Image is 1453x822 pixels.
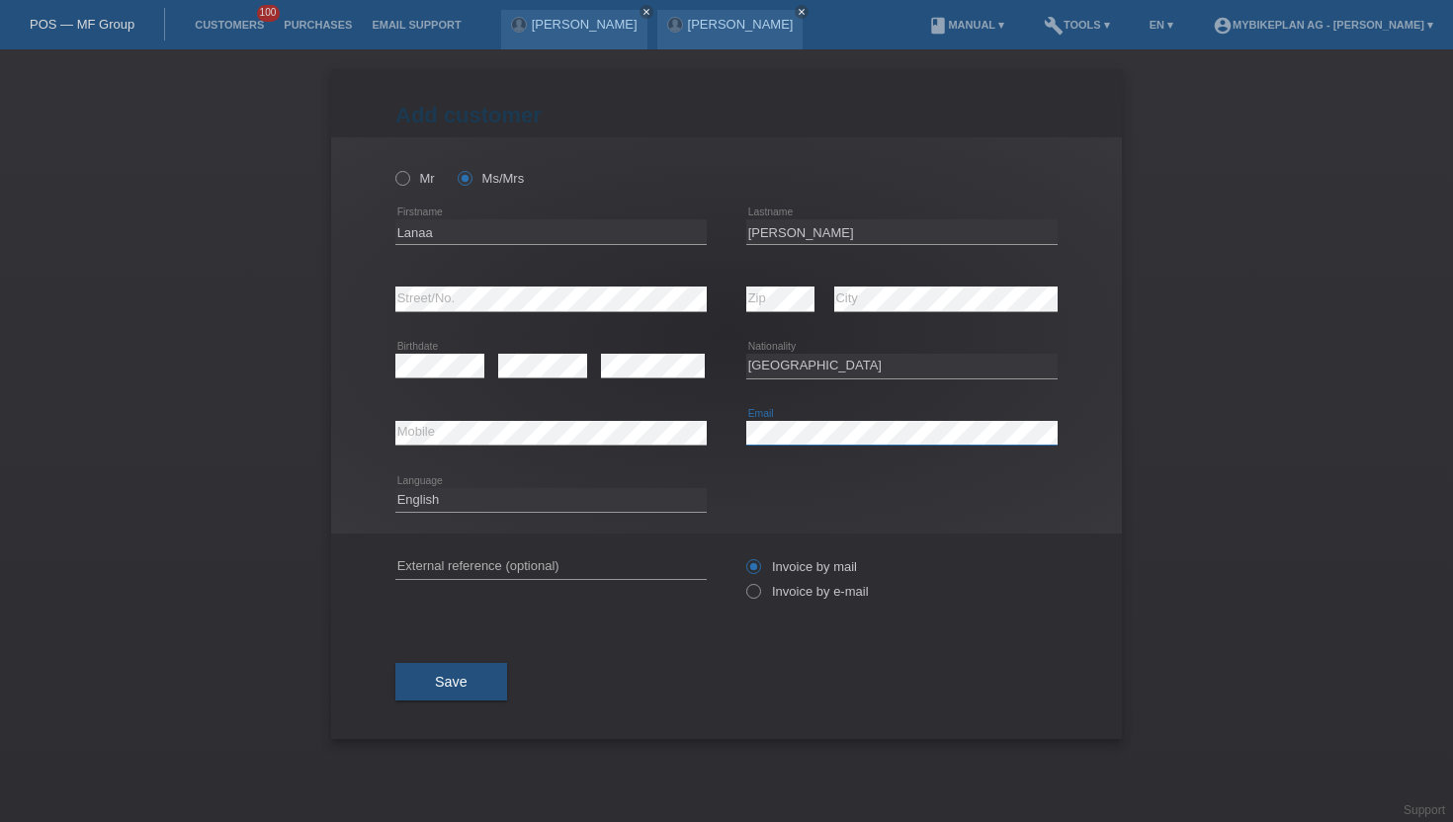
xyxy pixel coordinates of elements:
[395,171,435,186] label: Mr
[641,7,651,17] i: close
[1140,19,1183,31] a: EN ▾
[688,17,794,32] a: [PERSON_NAME]
[1034,19,1120,31] a: buildTools ▾
[1203,19,1443,31] a: account_circleMybikeplan AG - [PERSON_NAME] ▾
[185,19,274,31] a: Customers
[746,559,857,574] label: Invoice by mail
[458,171,470,184] input: Ms/Mrs
[458,171,524,186] label: Ms/Mrs
[274,19,362,31] a: Purchases
[395,103,1058,127] h1: Add customer
[257,5,281,22] span: 100
[1213,16,1233,36] i: account_circle
[795,5,809,19] a: close
[797,7,807,17] i: close
[362,19,470,31] a: Email Support
[395,663,507,700] button: Save
[532,17,638,32] a: [PERSON_NAME]
[395,171,408,184] input: Mr
[435,674,468,690] span: Save
[746,584,869,599] label: Invoice by e-mail
[928,16,948,36] i: book
[746,584,759,609] input: Invoice by e-mail
[1404,803,1445,817] a: Support
[640,5,653,19] a: close
[1044,16,1064,36] i: build
[30,17,134,32] a: POS — MF Group
[918,19,1014,31] a: bookManual ▾
[746,559,759,584] input: Invoice by mail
